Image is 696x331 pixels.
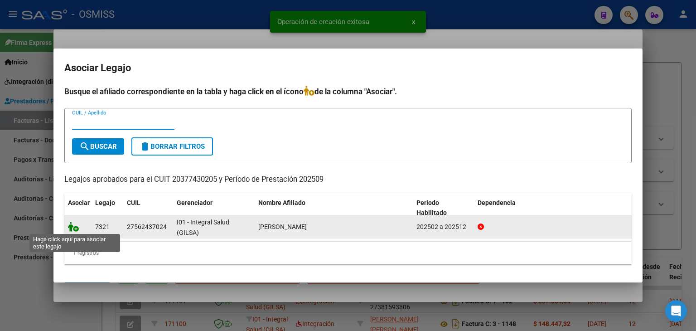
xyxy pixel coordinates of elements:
span: Asociar [68,199,90,206]
div: Open Intercom Messenger [665,300,687,322]
datatable-header-cell: Legajo [92,193,123,223]
span: CUIL [127,199,140,206]
div: 202502 a 202512 [416,222,470,232]
p: Legajos aprobados para el CUIT 20377430205 y Período de Prestación 202509 [64,174,632,185]
span: Dependencia [478,199,516,206]
span: ANDRADA AGOSTINA [258,223,307,230]
datatable-header-cell: CUIL [123,193,173,223]
button: Borrar Filtros [131,137,213,156]
button: Buscar [72,138,124,155]
span: Gerenciador [177,199,213,206]
span: Periodo Habilitado [416,199,447,217]
datatable-header-cell: Periodo Habilitado [413,193,474,223]
span: 7321 [95,223,110,230]
span: Legajo [95,199,115,206]
span: Buscar [79,142,117,151]
datatable-header-cell: Dependencia [474,193,632,223]
span: Nombre Afiliado [258,199,305,206]
div: 27562437024 [127,222,167,232]
h2: Asociar Legajo [64,59,632,77]
span: I01 - Integral Salud (GILSA) [177,219,229,236]
datatable-header-cell: Gerenciador [173,193,255,223]
span: Borrar Filtros [140,142,205,151]
h4: Busque el afiliado correspondiente en la tabla y haga click en el ícono de la columna "Asociar". [64,86,632,97]
mat-icon: delete [140,141,150,152]
datatable-header-cell: Nombre Afiliado [255,193,413,223]
div: 1 registros [64,242,632,264]
mat-icon: search [79,141,90,152]
datatable-header-cell: Asociar [64,193,92,223]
